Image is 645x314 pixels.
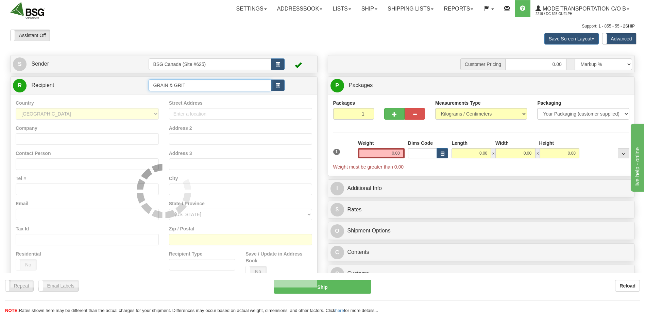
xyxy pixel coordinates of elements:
span: NOTE: [5,308,19,313]
button: Reload [615,280,640,292]
a: Mode Transportation c/o B 2219 / DC 625 Guelph [530,0,634,17]
a: CCustoms [330,267,632,281]
span: P [330,79,344,92]
b: Reload [619,283,635,289]
span: C [330,267,344,281]
label: Dims Code [408,140,433,146]
img: logo2219.jpg [10,2,45,19]
span: 2219 / DC 625 Guelph [536,11,587,17]
span: S [13,57,27,71]
span: C [330,246,344,259]
div: Support: 1 - 855 - 55 - 2SHIP [10,23,635,29]
div: ... [618,148,629,158]
label: Width [495,140,509,146]
a: Shipping lists [383,0,439,17]
input: Recipient Id [149,80,271,91]
span: Sender [31,61,49,67]
label: Length [452,140,468,146]
span: x [491,148,496,158]
span: R [13,79,27,92]
a: OShipment Options [330,224,632,238]
label: Measurements Type [435,100,481,106]
a: Settings [231,0,272,17]
a: R Recipient [13,78,134,92]
a: Lists [327,0,356,17]
span: $ [330,203,344,216]
a: Reports [439,0,478,17]
label: Weight [358,140,374,146]
a: S Sender [13,57,149,71]
span: 1 [333,149,340,155]
label: Advanced [602,33,636,44]
button: Save Screen Layout [544,33,599,45]
a: Ship [356,0,383,17]
button: Ship [274,280,371,294]
label: Assistant Off [11,30,50,41]
span: x [535,148,540,158]
img: loader.gif [137,164,191,218]
a: Addressbook [272,0,328,17]
span: Customer Pricing [460,58,505,70]
span: O [330,224,344,238]
span: Packages [349,82,373,88]
a: CContents [330,245,632,259]
span: Recipient [31,82,54,88]
a: $Rates [330,203,632,217]
iframe: chat widget [629,122,644,192]
div: live help - online [5,4,63,12]
label: Packaging [537,100,561,106]
a: here [335,308,344,313]
label: Packages [333,100,355,106]
span: Weight must be greater than 0.00 [333,164,404,170]
label: Height [539,140,554,146]
span: Mode Transportation c/o B [541,6,626,12]
span: I [330,182,344,195]
input: Sender Id [149,58,271,70]
a: IAdditional Info [330,181,632,195]
a: P Packages [330,78,632,92]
